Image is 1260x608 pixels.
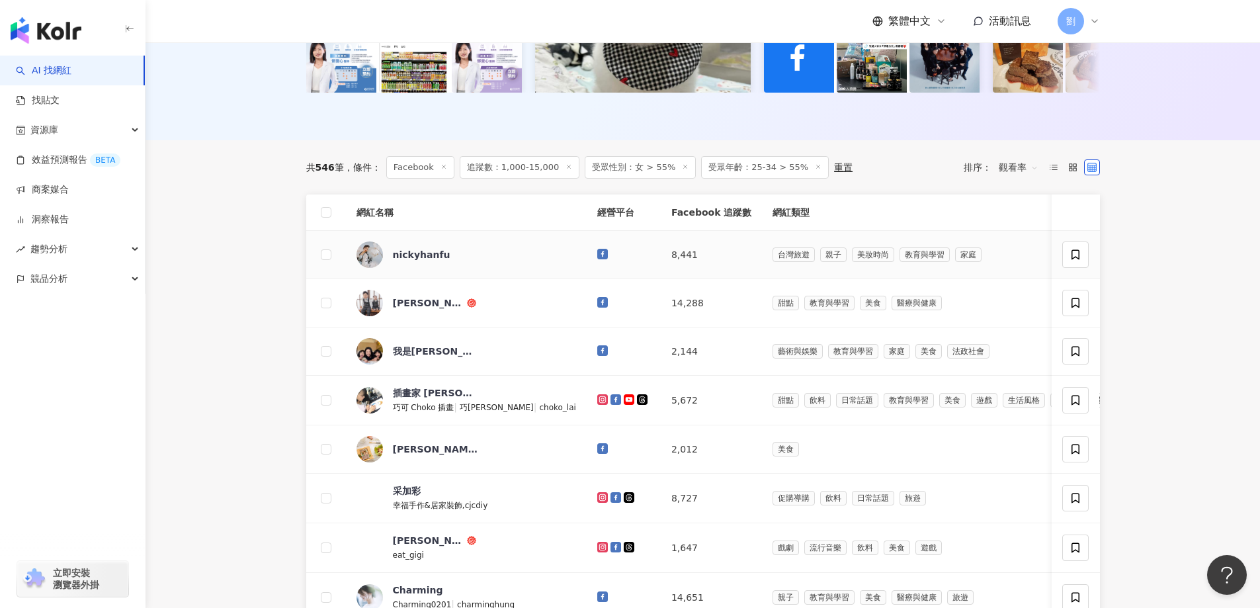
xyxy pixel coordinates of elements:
span: 巧可 Choko 插畫 [393,403,454,412]
div: nickyhanfu [393,248,450,261]
span: 飲料 [852,541,878,555]
span: 美食 [860,590,886,605]
th: 網紅名稱 [346,195,587,231]
a: KOL Avatar[PERSON_NAME]の成長日記 [357,290,576,316]
span: 追蹤數：1,000-15,000 [460,156,579,179]
a: 商案媒合 [16,183,69,196]
a: KOL Avatar插畫家 [PERSON_NAME]巧可 Choko 插畫|巧[PERSON_NAME]|choko_lai [357,386,576,414]
div: 采加彩 [393,484,421,498]
span: 甜點 [773,296,799,310]
div: 共 筆 [306,162,344,173]
span: choko_lai [539,403,575,412]
td: 8,727 [661,474,762,523]
a: 找貼文 [16,94,60,107]
img: KOL Avatar [357,338,383,365]
a: 洞察報告 [16,213,69,226]
img: post-image [837,22,907,93]
a: KOL Avatar[PERSON_NAME]吃吃食記eat_gigi [357,534,576,562]
span: 醫療與健康 [892,296,942,310]
a: KOL Avatarnickyhanfu [357,241,576,268]
span: 飲料 [820,491,847,505]
span: 教育與學習 [884,393,934,408]
div: [PERSON_NAME]の成長日記 [393,296,464,310]
span: 醫療與健康 [892,590,942,605]
div: 排序： [964,157,1046,178]
img: post-image [1066,22,1136,93]
span: 台灣旅遊 [773,247,815,262]
img: post-image [379,22,449,93]
img: post-image [909,22,980,93]
span: 生活風格 [1003,393,1045,408]
span: 教育與學習 [804,296,855,310]
span: 音樂 [1050,393,1077,408]
span: 美食 [860,296,886,310]
span: 資源庫 [30,115,58,145]
img: KOL Avatar [357,290,383,316]
span: 美食 [915,344,942,359]
span: 趨勢分析 [30,234,67,264]
span: 受眾性別：女 > 55% [585,156,696,179]
span: | [534,402,540,412]
img: KOL Avatar [357,387,383,413]
span: Facebook [386,156,454,179]
span: 巧[PERSON_NAME] [460,403,534,412]
span: 遊戲 [971,393,997,408]
img: KOL Avatar [357,241,383,268]
span: eat_gigi [393,550,424,560]
img: post-image [306,22,376,93]
th: Facebook 追蹤數 [661,195,762,231]
span: 美妝時尚 [852,247,894,262]
div: Charming [393,584,443,597]
img: KOL Avatar [357,436,383,462]
span: 受眾年齡：25-34 > 55% [701,156,829,179]
span: 繁體中文 [888,14,931,28]
a: 效益預測報告BETA [16,153,120,167]
span: | [454,402,460,412]
td: 1,647 [661,523,762,573]
span: 親子 [773,590,799,605]
span: 立即安裝 瀏覽器外掛 [53,567,99,591]
a: KOL Avatar我是[PERSON_NAME]媽咪 [357,338,576,365]
span: 日常話題 [836,393,878,408]
td: 8,441 [661,231,762,279]
a: KOL Avatar采加彩幸福手作&居家裝飾,cjcdiy [357,484,576,512]
td: 2,012 [661,425,762,474]
span: 飲料 [804,393,831,408]
img: KOL Avatar [357,535,383,561]
th: 經營平台 [587,195,661,231]
div: [PERSON_NAME]吃吃食記 [393,534,464,547]
img: post-image [993,22,1063,93]
span: 條件 ： [344,162,381,173]
img: post-image [764,22,834,93]
span: 家庭 [955,247,982,262]
span: 美食 [884,541,910,555]
span: rise [16,245,25,254]
a: KOL Avatar[PERSON_NAME]說早安 [357,436,576,462]
span: 教育與學習 [828,344,878,359]
img: post-image [452,22,522,93]
th: 網紅類型 [762,195,1156,231]
span: 藝術與娛樂 [773,344,823,359]
img: logo [11,17,81,44]
span: 觀看率 [999,157,1038,178]
a: chrome extension立即安裝 瀏覽器外掛 [17,561,128,597]
span: 家庭 [884,344,910,359]
span: 美食 [939,393,966,408]
span: 教育與學習 [804,590,855,605]
span: 流行音樂 [804,541,847,555]
span: 幸福手作&居家裝飾,cjcdiy [393,501,488,510]
span: 旅遊 [947,590,974,605]
td: 2,144 [661,327,762,376]
div: 我是[PERSON_NAME]媽咪 [393,345,479,358]
span: 戲劇 [773,541,799,555]
span: 旅遊 [900,491,926,505]
a: searchAI 找網紅 [16,64,71,77]
td: 14,288 [661,279,762,327]
div: 插畫家 [PERSON_NAME] [393,386,479,400]
span: 法政社會 [947,344,989,359]
div: 重置 [834,162,853,173]
span: 美食 [773,442,799,456]
div: [PERSON_NAME]說早安 [393,443,479,456]
span: 日常話題 [852,491,894,505]
span: 546 [315,162,335,173]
